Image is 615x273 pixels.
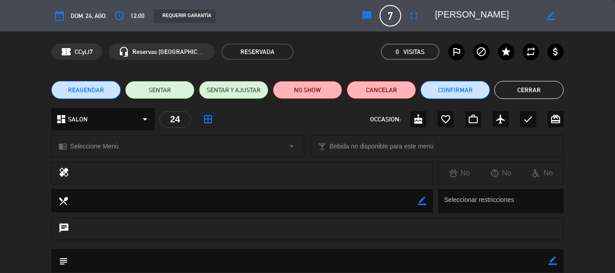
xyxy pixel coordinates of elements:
i: favorite_border [440,114,451,125]
i: arrow_drop_down [286,141,297,152]
i: border_color [547,12,555,20]
button: SENTAR Y AJUSTAR [199,81,268,99]
button: sms [359,8,375,24]
span: OCCASION: [370,114,401,125]
i: border_color [548,256,557,265]
span: 0 [396,47,399,57]
span: SALON [68,114,88,125]
i: card_giftcard [550,114,561,125]
i: access_time [114,10,125,21]
button: calendar_today [51,8,68,24]
div: No [522,167,563,179]
i: cake [413,114,424,125]
i: attach_money [550,46,561,57]
button: NO SHOW [273,81,342,99]
i: arrow_drop_down [140,114,150,125]
i: work_outline [468,114,479,125]
i: block [476,46,487,57]
div: 24 [159,111,191,128]
i: healing [59,167,69,179]
i: chrome_reader_mode [59,142,67,151]
span: confirmation_number [61,46,72,57]
button: Confirmar [421,81,490,99]
i: dashboard [56,114,67,125]
div: No [480,167,522,179]
i: check [523,114,534,125]
i: local_bar [318,142,326,151]
span: Reservas [GEOGRAPHIC_DATA] [132,47,205,57]
button: REAGENDAR [51,81,121,99]
button: SENTAR [125,81,194,99]
i: sms [362,10,372,21]
i: chat [59,223,69,235]
i: border_all [203,114,213,125]
i: airplanemode_active [495,114,506,125]
i: outlined_flag [451,46,462,57]
i: headset_mic [118,46,129,57]
em: Visitas [403,47,425,57]
span: 12:00 [131,11,145,21]
span: 7 [380,5,401,27]
button: fullscreen [406,8,422,24]
button: Cerrar [494,81,564,99]
i: star [501,46,511,57]
i: subject [58,256,68,266]
span: Bebida no disponible para este menú [330,141,434,152]
i: calendar_today [54,10,65,21]
span: dom. 24, ago. [71,11,107,21]
i: local_dining [58,196,68,206]
div: REQUERIR GARANTÍA [154,9,216,23]
i: repeat [525,46,536,57]
i: border_color [418,197,426,205]
span: Seleccione Menú [70,141,118,152]
i: fullscreen [408,10,419,21]
button: Cancelar [347,81,416,99]
span: REAGENDAR [68,85,104,95]
span: RESERVADA [222,44,294,60]
div: No [439,167,480,179]
span: CCylJ7 [75,47,93,57]
button: access_time [111,8,127,24]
